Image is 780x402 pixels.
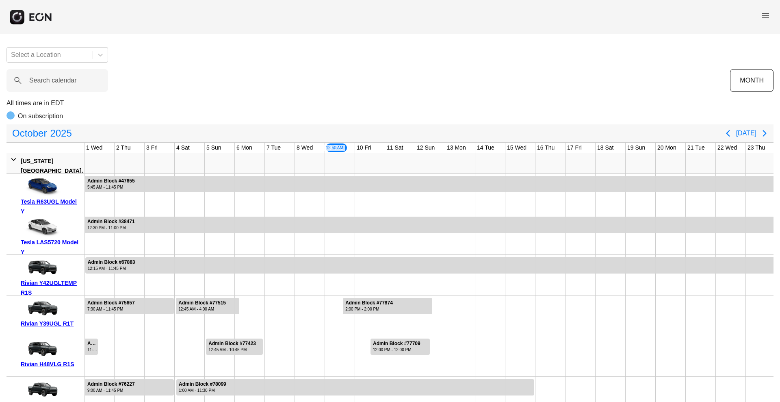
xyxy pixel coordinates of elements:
[21,298,61,319] img: car
[84,377,174,395] div: Rented for 4 days by Admin Block Current status is rental
[370,336,430,355] div: Rented for 2 days by Admin Block Current status is rental
[6,98,773,108] p: All times are in EDT
[720,125,736,141] button: Previous page
[445,143,468,153] div: 13 Mon
[88,265,135,272] div: 12:15 AM - 11:45 PM
[115,143,132,153] div: 2 Thu
[29,76,77,85] label: Search calendar
[11,125,48,141] span: October
[87,184,135,190] div: 5:45 AM - 11:45 PM
[760,11,770,21] span: menu
[736,126,756,141] button: [DATE]
[87,306,135,312] div: 7:30 AM - 11:45 PM
[84,336,98,355] div: Rented for 1 days by Admin Block Current status is rental
[206,336,263,355] div: Rented for 2 days by Admin Block Current status is rental
[345,306,393,312] div: 2:00 PM - 2:00 PM
[21,278,81,298] div: Rivian Y42UGLTEMP R1S
[87,178,135,184] div: Admin Block #47655
[21,156,83,185] div: [US_STATE][GEOGRAPHIC_DATA], [GEOGRAPHIC_DATA]
[756,125,773,141] button: Next page
[505,143,528,153] div: 15 Wed
[746,143,767,153] div: 23 Thu
[176,377,535,395] div: Rented for 12 days by Admin Block Current status is rental
[626,143,647,153] div: 19 Sun
[325,143,348,153] div: 9 Thu
[145,143,159,153] div: 3 Fri
[535,143,556,153] div: 16 Thu
[87,347,97,353] div: 11:00 AM - 11:00 AM
[87,381,135,387] div: Admin Block #76227
[88,259,135,265] div: Admin Block #67883
[265,143,282,153] div: 7 Tue
[373,341,420,347] div: Admin Block #77709
[656,143,678,153] div: 20 Mon
[87,341,97,347] div: Admin Block #75989
[18,111,63,121] p: On subscription
[84,296,174,314] div: Rented for 7 days by Admin Block Current status is rental
[730,69,773,92] button: MONTH
[179,387,226,393] div: 1:00 AM - 11:30 PM
[87,225,135,231] div: 12:30 PM - 11:00 PM
[385,143,405,153] div: 11 Sat
[48,125,73,141] span: 2025
[175,143,191,153] div: 4 Sat
[565,143,583,153] div: 17 Fri
[21,339,61,359] img: car
[84,143,104,153] div: 1 Wed
[179,381,226,387] div: Admin Block #78099
[475,143,496,153] div: 14 Tue
[205,143,223,153] div: 5 Sun
[7,125,77,141] button: October2025
[345,300,393,306] div: Admin Block #77874
[355,143,373,153] div: 10 Fri
[415,143,436,153] div: 12 Sun
[21,197,81,216] div: Tesla R63UGL Model Y
[178,306,226,312] div: 12:45 AM - 4:00 AM
[208,341,256,347] div: Admin Block #77423
[21,176,61,197] img: car
[178,300,226,306] div: Admin Block #77515
[235,143,254,153] div: 6 Mon
[21,359,81,369] div: Rivian H48VLG R1S
[716,143,739,153] div: 22 Wed
[373,347,420,353] div: 12:00 PM - 12:00 PM
[21,258,61,278] img: car
[686,143,706,153] div: 21 Tue
[87,387,135,393] div: 9:00 AM - 11:45 PM
[295,143,314,153] div: 8 Wed
[21,237,81,257] div: Tesla LAS5720 Model Y
[342,296,433,314] div: Rented for 3 days by Admin Block Current status is open
[21,217,61,237] img: car
[87,219,135,225] div: Admin Block #38471
[87,300,135,306] div: Admin Block #75657
[208,347,256,353] div: 12:45 AM - 10:45 PM
[21,319,81,328] div: Rivian Y39UGL R1T
[21,380,61,400] img: car
[175,296,240,314] div: Rented for 3 days by Admin Block Current status is rental
[596,143,615,153] div: 18 Sat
